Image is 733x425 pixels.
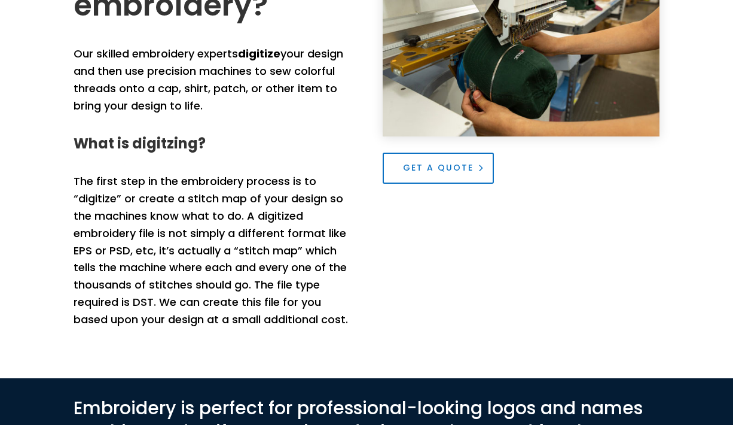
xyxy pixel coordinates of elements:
[74,45,350,114] p: Our skilled embroidery experts your design and then use precision machines to sew colorful thread...
[74,136,350,157] h3: What is digitzing?
[383,153,494,184] a: Get a Quote
[74,173,350,328] p: The first step in the embroidery process is to “digitize” or create a stitch map of your design s...
[238,46,280,61] strong: digitize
